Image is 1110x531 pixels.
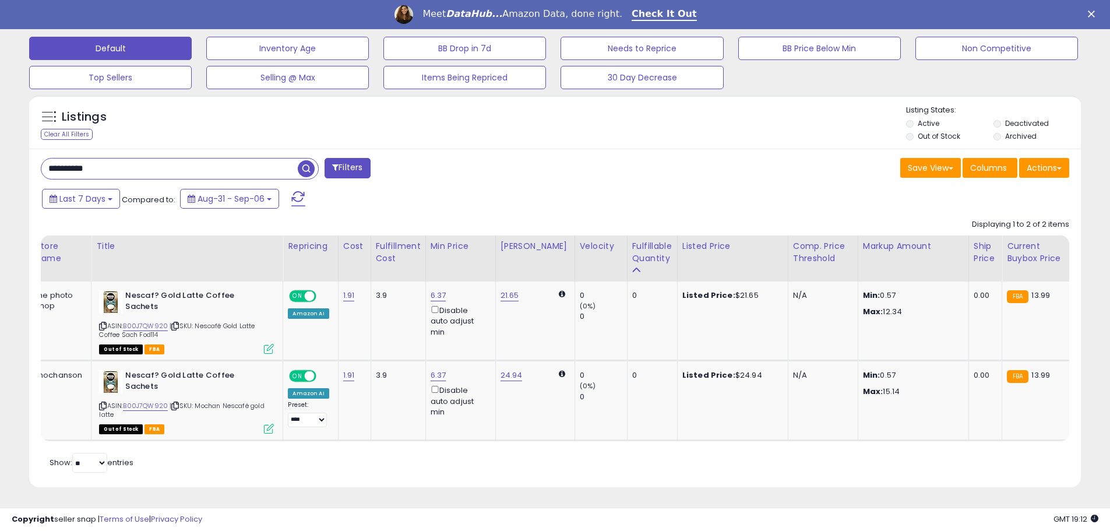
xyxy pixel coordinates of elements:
[1007,290,1028,303] small: FBA
[972,219,1069,230] div: Displaying 1 to 2 of 2 items
[431,384,487,417] div: Disable auto adjust min
[580,240,622,252] div: Velocity
[863,290,960,301] p: 0.57
[422,8,622,20] div: Meet Amazon Data, done right.
[918,131,960,141] label: Out of Stock
[145,344,164,354] span: FBA
[632,370,668,381] div: 0
[906,105,1081,116] p: Listing States:
[99,321,255,339] span: | SKU: Nescafé Gold Latte Coffee Sach Fod114
[41,129,93,140] div: Clear All Filters
[288,308,329,319] div: Amazon AI
[62,109,107,125] h5: Listings
[1088,10,1100,17] div: Close
[99,344,143,354] span: All listings that are currently out of stock and unavailable for purchase on Amazon
[580,301,596,311] small: (0%)
[632,8,697,21] a: Check It Out
[431,240,491,252] div: Min Price
[900,158,961,178] button: Save View
[431,304,487,337] div: Disable auto adjust min
[50,457,133,468] span: Show: entries
[1005,131,1037,141] label: Archived
[100,514,149,525] a: Terms of Use
[315,291,333,301] span: OFF
[288,401,329,427] div: Preset:
[99,370,274,432] div: ASIN:
[863,307,960,317] p: 12.34
[12,514,202,525] div: seller snap | |
[1019,158,1069,178] button: Actions
[974,370,993,381] div: 0.00
[863,290,880,301] strong: Min:
[59,193,105,205] span: Last 7 Days
[580,370,627,381] div: 0
[394,5,413,24] img: Profile image for Georgie
[288,388,329,399] div: Amazon AI
[738,37,901,60] button: BB Price Below Min
[682,290,735,301] b: Listed Price:
[1007,370,1028,383] small: FBA
[99,424,143,434] span: All listings that are currently out of stock and unavailable for purchase on Amazon
[198,193,265,205] span: Aug-31 - Sep-06
[915,37,1078,60] button: Non Competitive
[99,290,122,314] img: 41H92KAQb6L._SL40_.jpg
[970,162,1007,174] span: Columns
[12,514,54,525] strong: Copyright
[383,66,546,89] button: Items Being Repriced
[29,37,192,60] button: Default
[36,370,82,381] div: mochanson
[125,290,267,315] b: Nescaf? Gold Latte Coffee Sachets
[376,370,417,381] div: 3.9
[580,290,627,301] div: 0
[96,240,278,252] div: Title
[501,290,519,301] a: 21.65
[180,189,279,209] button: Aug-31 - Sep-06
[793,370,849,381] div: N/A
[682,290,779,301] div: $21.65
[501,240,570,252] div: [PERSON_NAME]
[793,240,853,265] div: Comp. Price Threshold
[1031,290,1050,301] span: 13.99
[863,386,883,397] strong: Max:
[325,158,370,178] button: Filters
[863,370,880,381] strong: Min:
[561,37,723,60] button: Needs to Reprice
[376,240,421,265] div: Fulfillment Cost
[501,370,523,381] a: 24.94
[682,370,735,381] b: Listed Price:
[632,290,668,301] div: 0
[343,370,355,381] a: 1.91
[863,370,960,381] p: 0.57
[580,381,596,391] small: (0%)
[99,401,264,419] span: | SKU: Mochan Nescafé gold latte
[122,194,175,205] span: Compared to:
[974,240,997,265] div: Ship Price
[288,240,333,252] div: Repricing
[682,240,783,252] div: Listed Price
[343,290,355,301] a: 1.91
[99,370,122,393] img: 41H92KAQb6L._SL40_.jpg
[682,370,779,381] div: $24.94
[431,370,446,381] a: 6.37
[99,290,274,353] div: ASIN:
[863,386,960,397] p: 15.14
[863,240,964,252] div: Markup Amount
[963,158,1017,178] button: Columns
[1053,514,1098,525] span: 2025-09-14 19:12 GMT
[123,321,168,331] a: B00J7QW920
[125,370,267,395] b: Nescaf? Gold Latte Coffee Sachets
[315,371,333,381] span: OFF
[151,514,202,525] a: Privacy Policy
[291,371,305,381] span: ON
[1005,118,1049,128] label: Deactivated
[793,290,849,301] div: N/A
[36,290,82,311] div: the photo shop
[1031,370,1050,381] span: 13.99
[918,118,939,128] label: Active
[446,8,502,19] i: DataHub...
[561,66,723,89] button: 30 Day Decrease
[343,240,366,252] div: Cost
[206,37,369,60] button: Inventory Age
[123,401,168,411] a: B00J7QW920
[383,37,546,60] button: BB Drop in 7d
